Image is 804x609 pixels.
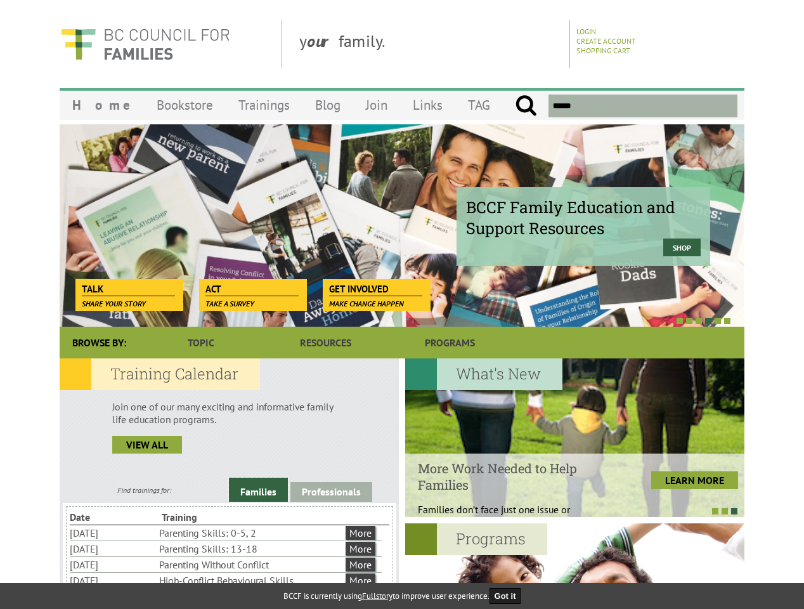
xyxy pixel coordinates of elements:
a: Families [229,478,288,502]
a: Get Involved Make change happen [323,279,429,297]
li: Date [70,509,159,525]
input: Submit [515,95,537,117]
a: Act Take a survey [199,279,305,297]
li: [DATE] [70,573,157,588]
li: Parenting Skills: 13-18 [159,541,343,556]
li: [DATE] [70,557,157,572]
span: BCCF Family Education and Support Resources [466,197,701,239]
a: Join [353,90,400,120]
li: Parenting Without Conflict [159,557,343,572]
span: Make change happen [329,299,404,308]
span: Take a survey [205,299,254,308]
a: Professionals [290,482,372,502]
a: Home [60,90,144,120]
a: Shopping Cart [576,46,630,55]
a: view all [112,436,182,454]
span: Share your story [82,299,146,308]
li: High-Conflict Behavioural Skills [159,573,343,588]
a: Login [576,27,596,36]
p: Families don’t face just one issue or problem;... [418,503,607,528]
a: More [346,573,375,587]
a: More [346,526,375,540]
a: Trainings [226,90,302,120]
a: Topic [139,327,263,358]
a: Links [400,90,455,120]
div: y family. [289,20,570,68]
a: More [346,558,375,572]
a: More [346,542,375,556]
span: Talk [82,282,175,296]
h4: More Work Needed to Help Families [418,460,607,493]
a: Shop [663,239,701,256]
h2: Training Calendar [60,358,260,390]
p: Join one of our many exciting and informative family life education programs. [112,400,346,426]
a: Blog [302,90,353,120]
a: Resources [263,327,387,358]
a: Talk Share your story [75,279,181,297]
span: Act [205,282,299,296]
a: LEARN MORE [651,471,738,489]
a: Programs [388,327,512,358]
strong: our [307,30,339,51]
h2: What's New [405,358,562,390]
li: Training [162,509,251,525]
li: Parenting Skills: 0-5, 2 [159,525,343,540]
div: Browse By: [60,327,139,358]
a: Bookstore [144,90,226,120]
a: Create Account [576,36,636,46]
a: TAG [455,90,503,120]
div: Find trainings for: [60,485,229,495]
a: Fullstory [362,591,392,601]
button: Got it [490,588,521,604]
h2: Programs [405,523,547,555]
li: [DATE] [70,525,157,540]
img: BC Council for FAMILIES [60,20,231,68]
li: [DATE] [70,541,157,556]
span: Get Involved [329,282,422,296]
